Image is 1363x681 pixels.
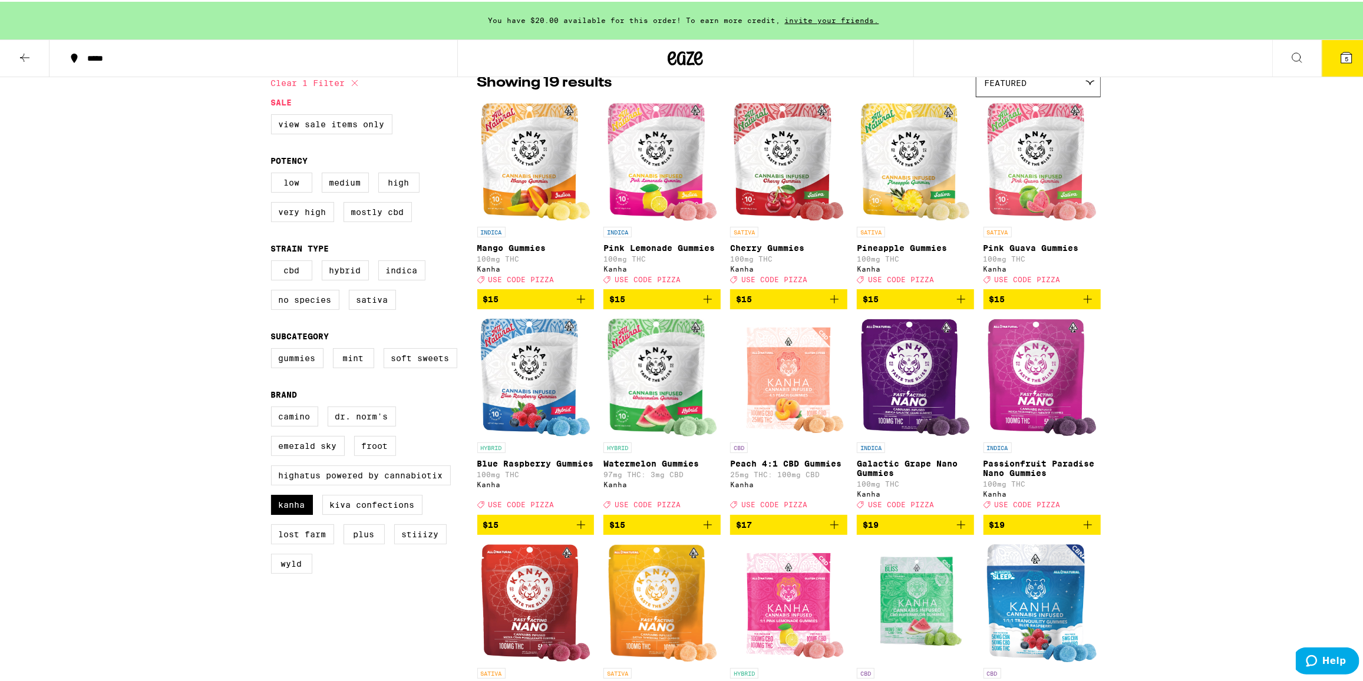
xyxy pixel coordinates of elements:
p: Mango Gummies [477,242,595,251]
label: CBD [271,259,312,279]
label: No Species [271,288,339,308]
p: CBD [730,441,748,451]
p: Cherry Gummies [730,242,847,251]
p: SATIVA [730,225,758,236]
img: Kanha - Pink Guava Gummies [987,101,1097,219]
span: USE CODE PIZZA [615,274,681,282]
label: Mint [333,346,374,366]
a: Open page for Pink Lemonade Gummies from Kanha [603,101,721,287]
div: Kanha [730,479,847,487]
p: HYBRID [730,666,758,677]
p: Galactic Grape Nano Gummies [857,457,974,476]
label: Soft Sweets [384,346,457,366]
p: 100mg THC [730,253,847,261]
span: USE CODE PIZZA [741,274,807,282]
span: invite your friends. [781,15,883,22]
img: Kanha - Passionfruit Paradise Nano Gummies [987,317,1097,435]
label: Gummies [271,346,324,366]
a: Open page for Passionfruit Paradise Nano Gummies from Kanha [984,317,1101,513]
label: Camino [271,405,318,425]
span: USE CODE PIZZA [489,274,555,282]
p: Pineapple Gummies [857,242,974,251]
p: 25mg THC: 100mg CBD [730,469,847,477]
span: USE CODE PIZZA [868,274,934,282]
img: Kanha - Mango Gummies [481,101,590,219]
button: Clear 1 filter [271,67,362,96]
span: $15 [609,518,625,528]
p: HYBRID [477,441,506,451]
label: Dr. Norm's [328,405,396,425]
a: Open page for Blue Raspberry Gummies from Kanha [477,317,595,513]
img: Kanha - Cran-Pomegranate Punch Nano Gummies [481,543,590,660]
a: Open page for Galactic Grape Nano Gummies from Kanha [857,317,974,513]
p: INDICA [477,225,506,236]
label: WYLD [271,552,312,572]
img: Kanha - Watermelon 20:1 CBD Gummies [857,543,974,660]
span: USE CODE PIZZA [995,500,1061,507]
label: Froot [354,434,396,454]
span: Featured [985,77,1027,86]
p: INDICA [857,441,885,451]
p: 100mg THC [857,253,974,261]
span: You have $20.00 available for this order! To earn more credit, [489,15,781,22]
legend: Brand [271,388,298,398]
span: $15 [483,293,499,302]
button: Add to bag [603,287,721,308]
span: USE CODE PIZZA [741,500,807,507]
button: Add to bag [984,513,1101,533]
label: Hybrid [322,259,369,279]
span: $19 [989,518,1005,528]
span: $15 [483,518,499,528]
button: Add to bag [730,513,847,533]
p: Pink Lemonade Gummies [603,242,721,251]
button: Add to bag [857,513,974,533]
div: Kanha [857,263,974,271]
button: Add to bag [984,287,1101,308]
p: 97mg THC: 3mg CBD [603,469,721,477]
p: CBD [857,666,874,677]
img: Kanha - Galactic Grape Nano Gummies [860,317,970,435]
label: Kanha [271,493,313,513]
p: 100mg THC [477,469,595,477]
span: $19 [863,518,879,528]
span: USE CODE PIZZA [489,500,555,507]
img: Kanha - Peach 4:1 CBD Gummies [731,317,846,435]
span: $15 [863,293,879,302]
div: Kanha [984,488,1101,496]
a: Open page for Pink Guava Gummies from Kanha [984,101,1101,287]
span: USE CODE PIZZA [995,274,1061,282]
p: Peach 4:1 CBD Gummies [730,457,847,467]
span: $15 [989,293,1005,302]
label: Medium [322,171,369,191]
p: SATIVA [857,225,885,236]
span: $15 [609,293,625,302]
a: Open page for Peach 4:1 CBD Gummies from Kanha [730,317,847,513]
img: Kanha - Pineapple Gummies [860,101,970,219]
p: Blue Raspberry Gummies [477,457,595,467]
button: Add to bag [477,513,595,533]
span: USE CODE PIZZA [615,500,681,507]
label: View Sale Items Only [271,113,392,133]
p: 100mg THC [984,478,1101,486]
legend: Sale [271,96,292,105]
div: Kanha [477,263,595,271]
legend: Strain Type [271,242,329,252]
p: 100mg THC [984,253,1101,261]
label: Very High [271,200,334,220]
p: CBD [984,666,1001,677]
img: Kanha - Watermelon Gummies [608,317,717,435]
img: Kanha - Tranquillity Sleep 1:1:1 CBN:CBG Gummies [987,543,1097,660]
span: $15 [736,293,752,302]
div: Kanha [730,263,847,271]
span: 5 [1345,54,1348,61]
label: Sativa [349,288,396,308]
legend: Potency [271,154,308,164]
img: Kanha - Cherry Gummies [734,101,843,219]
img: Kanha - Pink Lemonade Gummies [608,101,717,219]
div: Kanha [603,263,721,271]
p: Showing 19 results [477,71,612,91]
a: Open page for Cherry Gummies from Kanha [730,101,847,287]
img: Kanha - Blue Raspberry Gummies [481,317,590,435]
a: Open page for Watermelon Gummies from Kanha [603,317,721,513]
p: 100mg THC [477,253,595,261]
